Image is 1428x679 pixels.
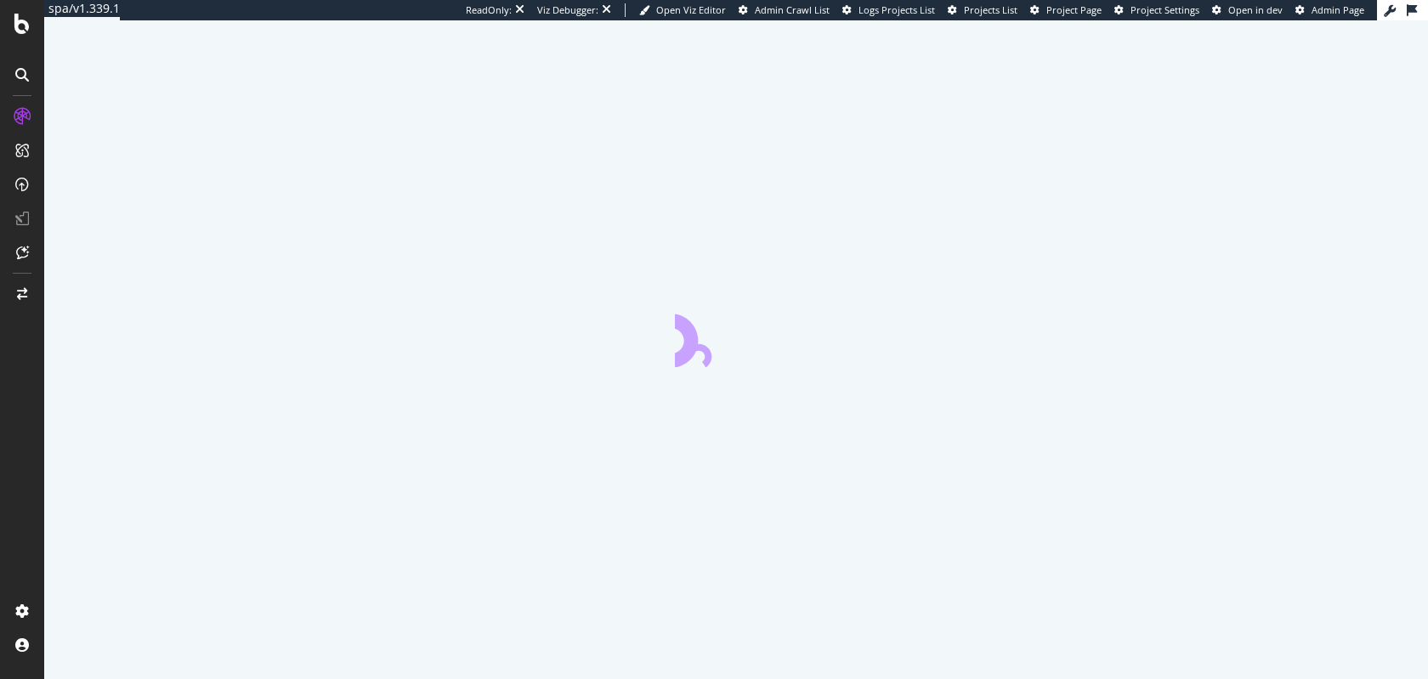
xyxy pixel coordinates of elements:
a: Projects List [948,3,1017,17]
span: Projects List [964,3,1017,16]
a: Project Settings [1114,3,1199,17]
span: Open Viz Editor [656,3,726,16]
span: Logs Projects List [858,3,935,16]
a: Project Page [1030,3,1102,17]
span: Admin Page [1312,3,1364,16]
div: ReadOnly: [466,3,512,17]
div: animation [675,306,797,367]
span: Admin Crawl List [755,3,830,16]
span: Project Settings [1130,3,1199,16]
a: Open Viz Editor [639,3,726,17]
a: Logs Projects List [842,3,935,17]
a: Admin Page [1295,3,1364,17]
a: Admin Crawl List [739,3,830,17]
span: Open in dev [1228,3,1283,16]
a: Open in dev [1212,3,1283,17]
span: Project Page [1046,3,1102,16]
div: Viz Debugger: [537,3,598,17]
